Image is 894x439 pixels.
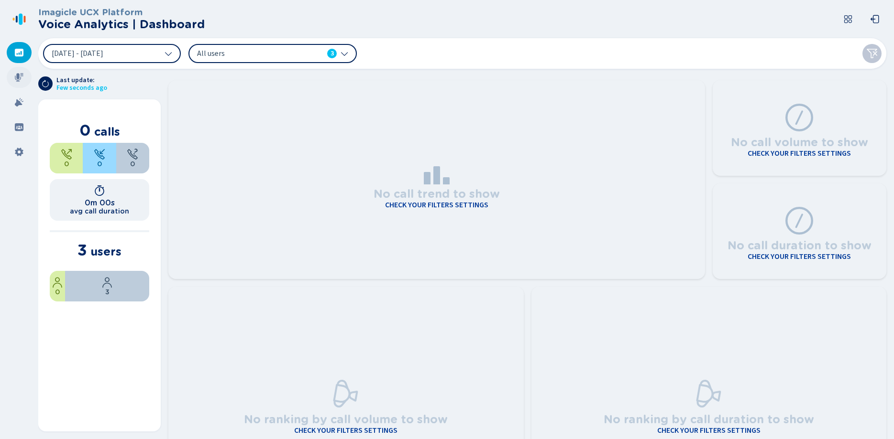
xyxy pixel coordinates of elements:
[604,410,814,426] h3: No ranking by call duration to show
[105,288,110,296] span: 3
[728,236,872,252] h3: No call duration to show
[56,84,107,92] span: Few seconds ago
[101,277,113,288] svg: user-profile
[7,117,32,138] div: Groups
[42,80,49,87] svg: arrow-clockwise
[7,67,32,88] div: Recordings
[79,121,91,139] span: 0
[116,143,149,173] div: 0
[70,207,129,215] h2: avg call duration
[7,141,32,162] div: Settings
[870,14,880,24] svg: box-arrow-left
[165,50,172,57] svg: chevron-down
[341,50,348,57] svg: chevron-down
[197,48,307,59] span: All users
[52,50,103,57] span: [DATE] - [DATE]
[43,44,181,63] button: [DATE] - [DATE]
[83,143,116,173] div: 0
[14,73,24,82] svg: mic-fill
[7,92,32,113] div: Alarms
[38,18,205,31] h2: Voice Analytics | Dashboard
[244,410,448,426] h3: No ranking by call volume to show
[7,42,32,63] div: Dashboard
[94,125,120,139] span: calls
[50,271,65,301] div: 0%
[331,49,334,58] span: 3
[50,143,83,173] div: 0
[14,122,24,132] svg: groups-filled
[94,185,105,196] svg: timer
[55,288,60,296] span: 0
[65,271,149,301] div: 100%
[374,184,500,201] h3: No call trend to show
[14,48,24,57] svg: dashboard-filled
[61,149,72,160] svg: telephone-outbound
[866,48,878,59] svg: funnel-disabled
[385,201,488,209] h4: Check your filters settings
[127,149,138,160] svg: unknown-call
[14,97,24,107] svg: alarm-filled
[657,426,761,435] h4: Check your filters settings
[748,252,851,261] h4: Check your filters settings
[38,7,205,18] h3: Imagicle UCX Platform
[748,149,851,158] h4: Check your filters settings
[77,241,87,259] span: 3
[294,426,397,435] h4: Check your filters settings
[94,149,105,160] svg: telephone-inbound
[56,76,107,84] span: Last update:
[731,133,868,149] h3: No call volume to show
[64,160,69,168] span: 0
[90,245,121,258] span: users
[97,160,102,168] span: 0
[130,160,135,168] span: 0
[85,198,115,207] h1: 0m 00s
[862,44,882,63] button: Clear filters
[52,277,63,288] svg: user-profile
